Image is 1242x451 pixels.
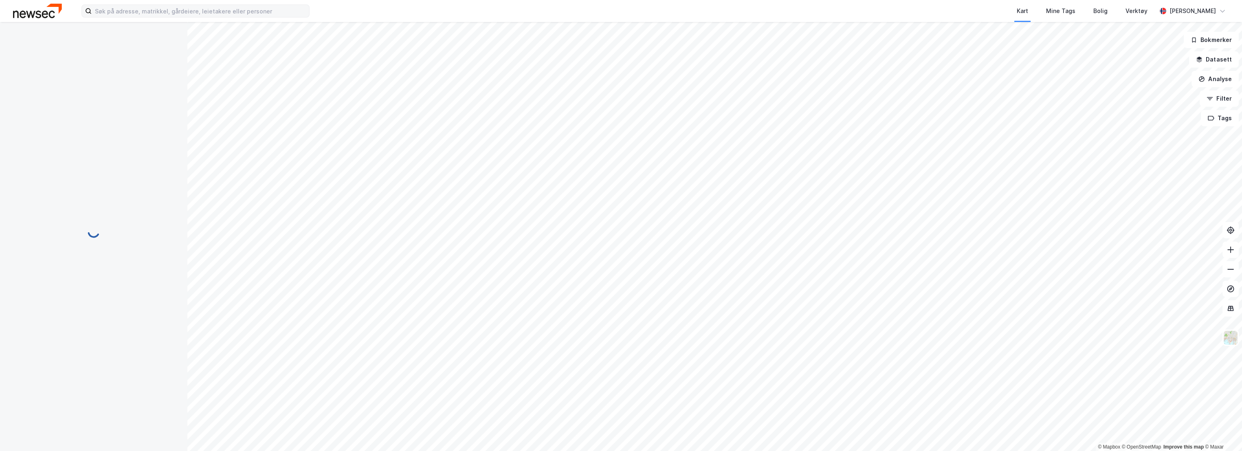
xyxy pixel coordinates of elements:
a: Mapbox [1098,444,1120,450]
div: Verktøy [1125,6,1147,16]
img: spinner.a6d8c91a73a9ac5275cf975e30b51cfb.svg [87,225,100,238]
a: Improve this map [1163,444,1204,450]
button: Filter [1200,90,1239,107]
input: Søk på adresse, matrikkel, gårdeiere, leietakere eller personer [92,5,309,17]
div: Kontrollprogram for chat [1201,412,1242,451]
button: Analyse [1191,71,1239,87]
img: newsec-logo.f6e21ccffca1b3a03d2d.png [13,4,62,18]
a: OpenStreetMap [1122,444,1161,450]
button: Datasett [1189,51,1239,68]
button: Tags [1201,110,1239,126]
img: Z [1223,330,1238,345]
div: Kart [1017,6,1028,16]
button: Bokmerker [1184,32,1239,48]
iframe: Chat Widget [1201,412,1242,451]
div: [PERSON_NAME] [1169,6,1216,16]
div: Mine Tags [1046,6,1075,16]
div: Bolig [1093,6,1108,16]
